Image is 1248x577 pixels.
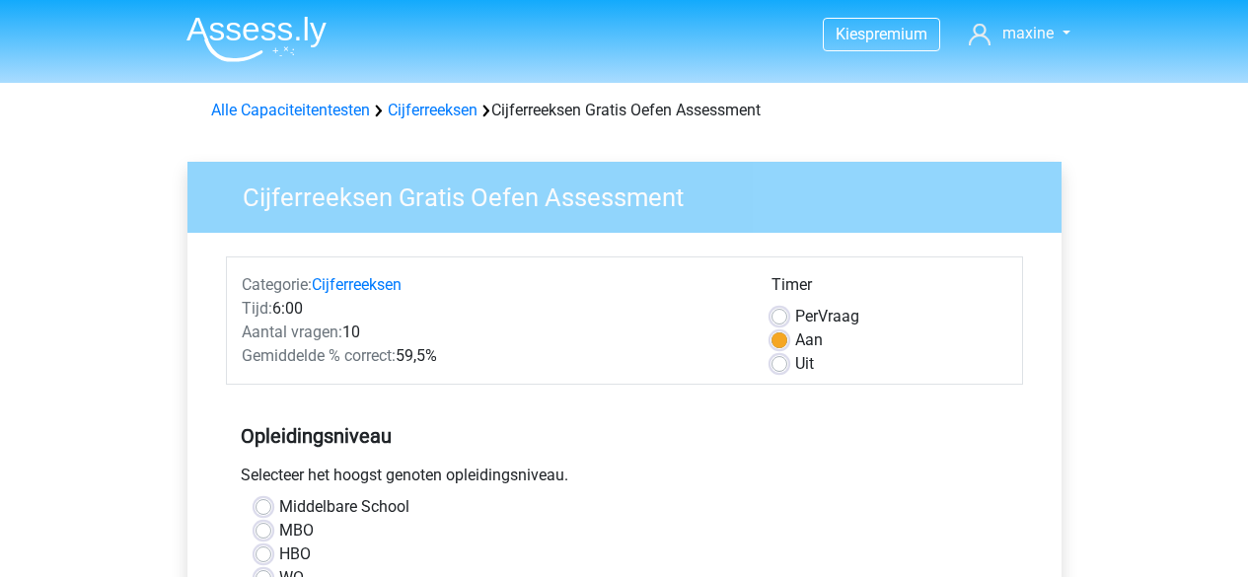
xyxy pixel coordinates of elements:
[219,175,1047,213] h3: Cijferreeksen Gratis Oefen Assessment
[795,305,859,328] label: Vraag
[279,495,409,519] label: Middelbare School
[771,273,1007,305] div: Timer
[388,101,477,119] a: Cijferreeksen
[227,297,757,321] div: 6:00
[242,323,342,341] span: Aantal vragen:
[865,25,927,43] span: premium
[227,321,757,344] div: 10
[795,352,814,376] label: Uit
[203,99,1046,122] div: Cijferreeksen Gratis Oefen Assessment
[242,275,312,294] span: Categorie:
[312,275,402,294] a: Cijferreeksen
[795,328,823,352] label: Aan
[226,464,1023,495] div: Selecteer het hoogst genoten opleidingsniveau.
[824,21,939,47] a: Kiespremium
[241,416,1008,456] h5: Opleidingsniveau
[279,542,311,566] label: HBO
[242,346,396,365] span: Gemiddelde % correct:
[961,22,1077,45] a: maxine
[242,299,272,318] span: Tijd:
[279,519,314,542] label: MBO
[836,25,865,43] span: Kies
[211,101,370,119] a: Alle Capaciteitentesten
[795,307,818,325] span: Per
[1002,24,1054,42] span: maxine
[186,16,327,62] img: Assessly
[227,344,757,368] div: 59,5%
